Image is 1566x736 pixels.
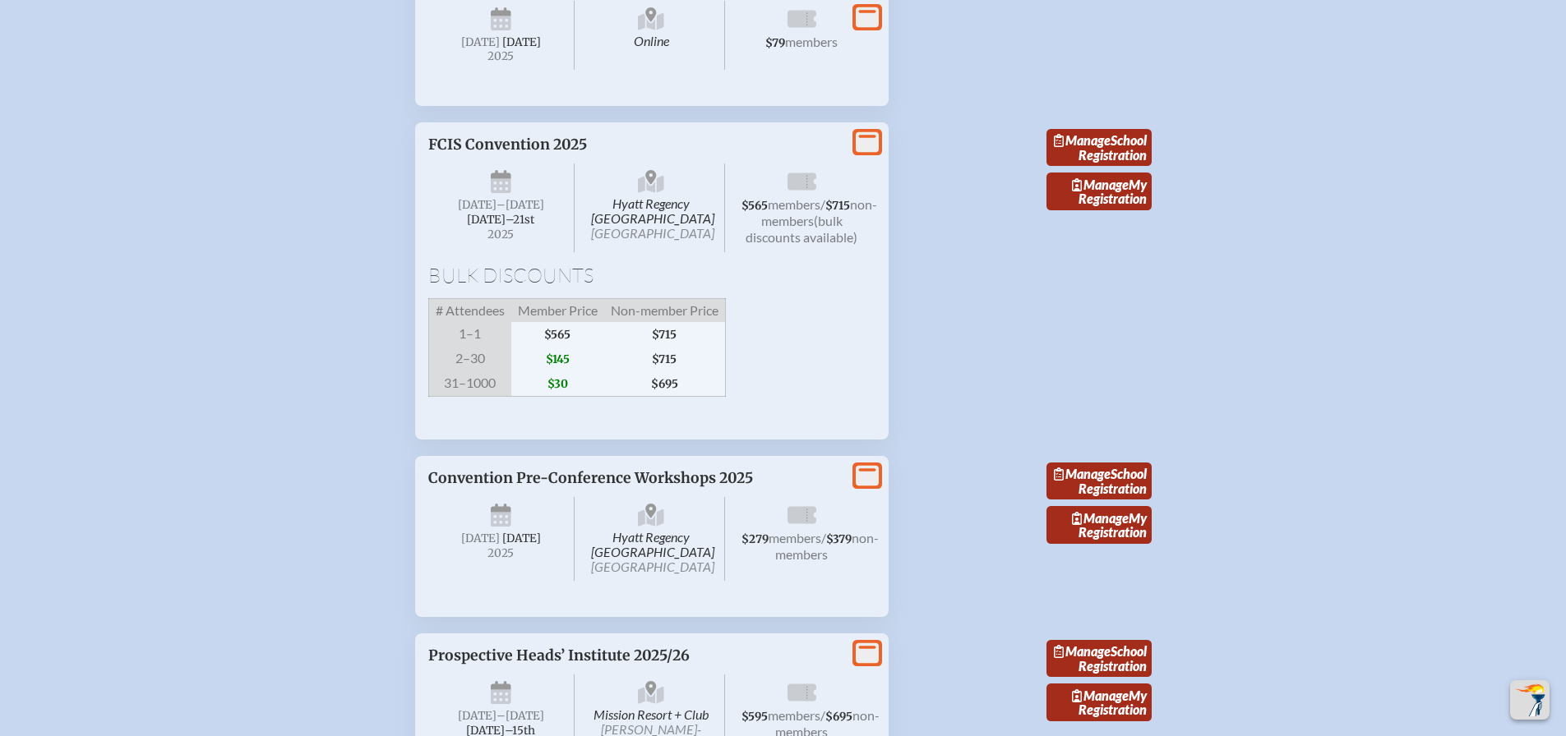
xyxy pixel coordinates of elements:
span: $715 [604,322,726,347]
a: ManageMy Registration [1046,172,1152,210]
span: non-members [775,530,879,562]
span: [GEOGRAPHIC_DATA] [591,559,714,574]
span: members [785,34,838,49]
span: (bulk discounts available) [746,213,857,245]
a: ManageMy Registration [1046,506,1152,544]
span: Manage [1072,177,1129,192]
span: 2–30 [428,347,511,371]
span: Non-member Price [604,298,726,322]
span: members [769,530,821,545]
h1: Bulk Discounts [428,265,875,285]
a: ManageSchool Registration [1046,640,1152,678]
span: –[DATE] [497,709,544,723]
p: Convention Pre-Conference Workshops 2025 [428,469,843,487]
span: $695 [604,371,726,397]
span: [DATE] [461,531,500,545]
span: [DATE]–⁠21st [467,213,534,227]
span: / [820,707,825,723]
span: $145 [511,347,604,371]
span: members [768,196,820,212]
span: $30 [511,371,604,397]
p: Prospective Heads’ Institute 2025/26 [428,646,843,665]
span: [GEOGRAPHIC_DATA] [591,225,714,241]
span: $279 [741,532,769,546]
span: 2025 [441,547,561,559]
span: –[DATE] [497,198,544,212]
span: $565 [741,199,768,213]
span: Manage [1054,466,1111,481]
span: Manage [1054,132,1111,148]
span: [DATE] [502,531,541,545]
span: $79 [765,36,785,50]
span: $379 [826,532,852,546]
span: [DATE] [461,35,500,49]
a: ManageSchool Registration [1046,129,1152,167]
span: 31–1000 [428,371,511,397]
span: $595 [741,710,768,724]
span: non-members [761,196,877,228]
span: Online [578,1,725,70]
span: $715 [604,347,726,371]
p: FCIS Convention 2025 [428,136,843,154]
span: 1–1 [428,322,511,347]
span: # Attendees [428,298,511,322]
span: $715 [825,199,850,213]
a: ManageSchool Registration [1046,462,1152,500]
span: $565 [511,322,604,347]
span: Manage [1054,643,1111,659]
span: Hyatt Regency [GEOGRAPHIC_DATA] [578,497,725,581]
span: Member Price [511,298,604,322]
img: To the top [1513,683,1546,716]
span: Manage [1072,688,1129,703]
span: members [768,707,820,723]
button: Scroll Top [1510,680,1550,720]
span: 2025 [441,50,561,62]
span: / [820,196,825,212]
span: 2025 [441,228,561,241]
span: $695 [825,710,852,724]
span: [DATE] [458,709,497,723]
a: ManageMy Registration [1046,683,1152,721]
span: / [821,530,826,545]
span: [DATE] [502,35,541,49]
span: Manage [1072,510,1129,526]
span: Hyatt Regency [GEOGRAPHIC_DATA] [578,163,725,252]
span: [DATE] [458,198,497,212]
